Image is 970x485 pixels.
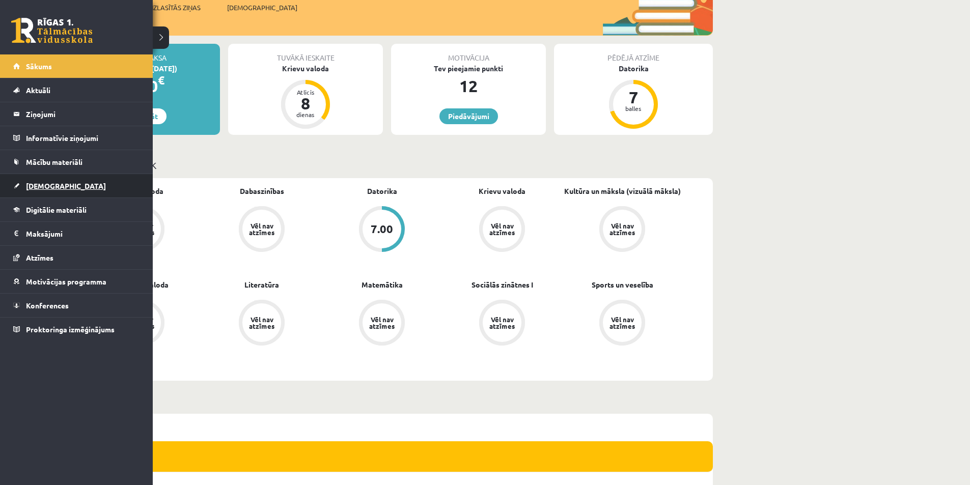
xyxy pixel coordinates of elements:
[391,63,546,74] div: Tev pieejamie punkti
[26,277,106,286] span: Motivācijas programma
[488,222,516,236] div: Vēl nav atzīmes
[442,300,562,348] a: Vēl nav atzīmes
[202,300,322,348] a: Vēl nav atzīmes
[618,89,649,105] div: 7
[228,63,383,74] div: Krievu valoda
[391,44,546,63] div: Motivācija
[562,206,682,254] a: Vēl nav atzīmes
[26,301,69,310] span: Konferences
[13,102,140,126] a: Ziņojumi
[554,44,713,63] div: Pēdējā atzīme
[13,198,140,221] a: Digitālie materiāli
[371,223,393,235] div: 7.00
[247,222,276,236] div: Vēl nav atzīmes
[11,18,93,43] a: Rīgas 1. Tālmācības vidusskola
[26,85,50,95] span: Aktuāli
[322,300,442,348] a: Vēl nav atzīmes
[158,73,164,88] span: €
[26,205,87,214] span: Digitālie materiāli
[26,325,115,334] span: Proktoringa izmēģinājums
[554,63,713,74] div: Datorika
[13,318,140,341] a: Proktoringa izmēģinājums
[592,279,653,290] a: Sports un veselība
[26,62,52,71] span: Sākums
[247,316,276,329] div: Vēl nav atzīmes
[290,89,321,95] div: Atlicis
[554,63,713,130] a: Datorika 7 balles
[391,74,546,98] div: 12
[479,186,525,196] a: Krievu valoda
[488,316,516,329] div: Vēl nav atzīmes
[26,126,140,150] legend: Informatīvie ziņojumi
[13,270,140,293] a: Motivācijas programma
[562,300,682,348] a: Vēl nav atzīmes
[13,78,140,102] a: Aktuāli
[244,279,279,290] a: Literatūra
[61,414,713,441] div: (08.09 - 14.09)
[13,174,140,197] a: [DEMOGRAPHIC_DATA]
[202,206,322,254] a: Vēl nav atzīmes
[13,246,140,269] a: Atzīmes
[322,206,442,254] a: 7.00
[13,294,140,317] a: Konferences
[608,316,636,329] div: Vēl nav atzīmes
[368,316,396,329] div: Vēl nav atzīmes
[564,186,681,196] a: Kultūra un māksla (vizuālā māksla)
[367,186,397,196] a: Datorika
[228,63,383,130] a: Krievu valoda Atlicis 8 dienas
[65,394,709,408] p: Nedēļa
[13,126,140,150] a: Informatīvie ziņojumi
[472,279,533,290] a: Sociālās zinātnes I
[26,157,82,166] span: Mācību materiāli
[290,95,321,111] div: 8
[362,279,403,290] a: Matemātika
[227,3,297,13] span: [DEMOGRAPHIC_DATA]
[439,108,498,124] a: Piedāvājumi
[228,44,383,63] div: Tuvākā ieskaite
[240,186,284,196] a: Dabaszinības
[144,3,201,13] span: Neizlasītās ziņas
[26,181,106,190] span: [DEMOGRAPHIC_DATA]
[442,206,562,254] a: Vēl nav atzīmes
[26,222,140,245] legend: Maksājumi
[13,150,140,174] a: Mācību materiāli
[26,102,140,126] legend: Ziņojumi
[618,105,649,111] div: balles
[290,111,321,118] div: dienas
[65,158,709,172] p: Mācību plāns 11.b2 JK
[608,222,636,236] div: Vēl nav atzīmes
[26,253,53,262] span: Atzīmes
[13,54,140,78] a: Sākums
[13,222,140,245] a: Maksājumi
